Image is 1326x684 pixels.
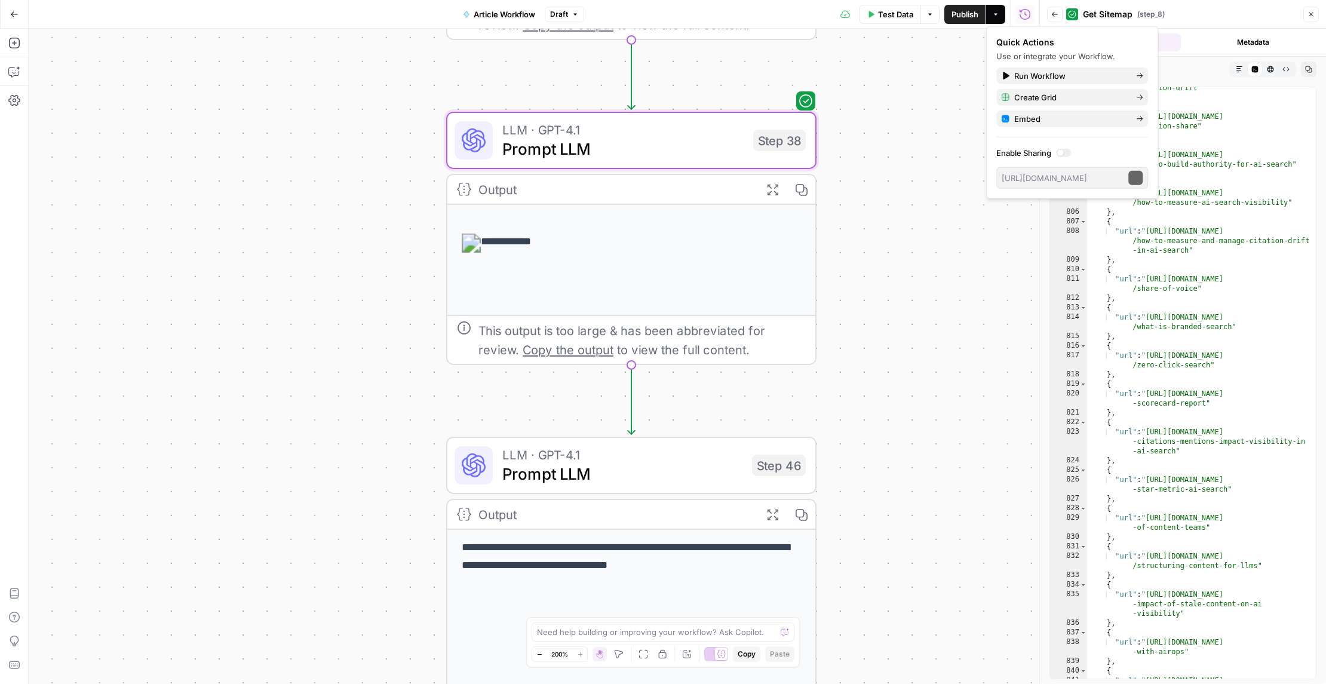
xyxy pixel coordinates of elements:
[1050,226,1087,255] div: 808
[1050,217,1087,226] div: 807
[551,649,568,659] span: 200%
[1050,465,1087,475] div: 825
[1050,532,1087,542] div: 830
[1080,504,1086,513] span: Toggle code folding, rows 828 through 830
[1050,513,1087,532] div: 829
[1050,389,1087,408] div: 820
[1050,628,1087,637] div: 837
[1050,666,1087,676] div: 840
[738,649,756,660] span: Copy
[733,646,760,662] button: Copy
[1186,33,1322,51] button: Metadata
[1050,542,1087,551] div: 831
[1014,70,1127,82] span: Run Workflow
[1050,265,1087,274] div: 810
[1050,456,1087,465] div: 824
[628,366,635,434] g: Edge from step_38 to step_46
[1050,618,1087,628] div: 836
[996,51,1115,61] span: Use or integrate your Workflow.
[1050,351,1087,370] div: 817
[1050,293,1087,303] div: 812
[1080,341,1086,351] span: Toggle code folding, rows 816 through 818
[1050,332,1087,341] div: 815
[860,5,920,24] button: Test Data
[1050,570,1087,580] div: 833
[502,137,744,161] span: Prompt LLM
[996,36,1148,48] div: Quick Actions
[1050,590,1087,618] div: 835
[753,130,806,151] div: Step 38
[478,505,751,524] div: Output
[878,8,913,20] span: Test Data
[1080,542,1086,551] span: Toggle code folding, rows 831 through 833
[502,462,742,486] span: Prompt LLM
[1050,408,1087,418] div: 821
[478,180,751,199] div: Output
[628,41,635,109] g: Edge from step_8 to step_38
[1080,465,1086,475] span: Toggle code folding, rows 825 through 827
[1080,580,1086,590] span: Toggle code folding, rows 834 through 836
[1080,628,1086,637] span: Toggle code folding, rows 837 through 839
[1050,255,1087,265] div: 809
[478,321,806,359] div: This output is too large & has been abbreviated for review. to view the full content.
[1050,379,1087,389] div: 819
[770,649,790,660] span: Paste
[944,5,986,24] button: Publish
[996,147,1148,159] label: Enable Sharing
[1050,551,1087,570] div: 832
[502,445,742,464] span: LLM · GPT-4.1
[456,5,542,24] button: Article Workflow
[545,7,584,22] button: Draft
[1050,427,1087,456] div: 823
[523,342,613,357] span: Copy the output
[1050,494,1087,504] div: 827
[1050,637,1087,657] div: 838
[1050,580,1087,590] div: 834
[1014,91,1127,103] span: Create Grid
[752,455,806,476] div: Step 46
[1050,657,1087,666] div: 839
[1050,418,1087,427] div: 822
[1050,475,1087,494] div: 826
[1050,370,1087,379] div: 818
[474,8,535,20] span: Article Workflow
[1080,666,1086,676] span: Toggle code folding, rows 840 through 842
[1137,9,1165,20] span: ( step_8 )
[1050,303,1087,312] div: 813
[1050,312,1087,332] div: 814
[1014,113,1127,125] span: Embed
[1080,303,1086,312] span: Toggle code folding, rows 813 through 815
[523,17,613,32] span: Copy the output
[1050,504,1087,513] div: 828
[1080,418,1086,427] span: Toggle code folding, rows 822 through 824
[1080,379,1086,389] span: Toggle code folding, rows 819 through 821
[1050,207,1087,217] div: 806
[951,8,978,20] span: Publish
[446,112,817,365] div: LLM · GPT-4.1Prompt LLMStep 38Output**** **** *This output is too large & has been abbreviated fo...
[550,9,568,20] span: Draft
[502,120,744,139] span: LLM · GPT-4.1
[1080,217,1086,226] span: Toggle code folding, rows 807 through 809
[765,646,794,662] button: Paste
[1050,341,1087,351] div: 816
[1080,265,1086,274] span: Toggle code folding, rows 810 through 812
[1083,8,1132,20] span: Get Sitemap
[1050,274,1087,293] div: 811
